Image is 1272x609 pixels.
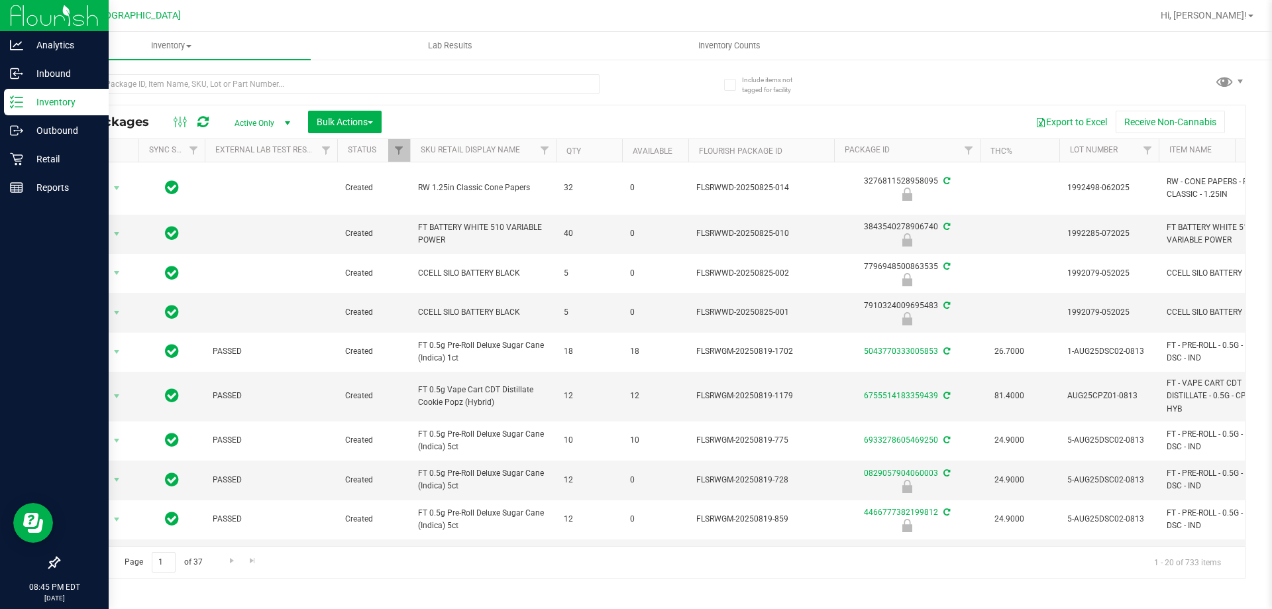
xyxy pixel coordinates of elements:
span: Created [345,390,402,402]
p: Inventory [23,94,103,110]
p: Reports [23,180,103,195]
span: 5 [564,267,614,280]
span: FT 0.5g Pre-Roll Deluxe Sugar Cane (Indica) 5ct [418,467,548,492]
span: 1992285-072025 [1067,227,1151,240]
span: Created [345,306,402,319]
a: Lab Results [311,32,590,60]
div: Newly Received [832,519,982,532]
p: Analytics [23,37,103,53]
span: 0 [630,182,680,194]
div: 7796948500863535 [832,260,982,286]
span: 5-AUG25DSC02-0813 [1067,513,1151,526]
inline-svg: Reports [10,181,23,194]
inline-svg: Analytics [10,38,23,52]
span: In Sync [165,342,179,360]
span: 12 [630,390,680,402]
span: 5-AUG25DSC02-0813 [1067,474,1151,486]
span: FT - VAPE CART CDT DISTILLATE - 0.5G - CPZ - HYB [1167,377,1267,415]
div: 3276811528958095 [832,175,982,201]
p: 08:45 PM EDT [6,581,103,593]
span: select [109,510,125,529]
span: 12 [564,513,614,526]
span: 40 [564,227,614,240]
span: Created [345,474,402,486]
span: [GEOGRAPHIC_DATA] [90,10,181,21]
span: Inventory [32,40,311,52]
a: 5043770333005853 [864,347,938,356]
span: 24.9000 [988,431,1031,450]
span: In Sync [165,303,179,321]
a: Inventory [32,32,311,60]
div: Newly Received [832,480,982,493]
span: Sync from Compliance System [941,435,950,445]
a: 6755514183359439 [864,391,938,400]
span: FT 0.5g Pre-Roll Deluxe Sugar Cane (Indica) 5ct [418,507,548,532]
span: 1992079-052025 [1067,306,1151,319]
a: 0829057904060003 [864,469,938,478]
span: Inventory Counts [680,40,778,52]
span: select [109,387,125,406]
span: FT BATTERY WHITE 510 VARIABLE POWER [418,221,548,247]
span: CCELL SILO BATTERY BLK [1167,267,1267,280]
span: 0 [630,513,680,526]
span: Created [345,513,402,526]
span: RW 1.25in Classic Cone Papers [418,182,548,194]
button: Export to Excel [1027,111,1116,133]
span: PASSED [213,345,329,358]
span: 32 [564,182,614,194]
a: Item Name [1169,145,1212,154]
a: Filter [183,139,205,162]
span: PASSED [213,434,329,447]
span: Hi, [PERSON_NAME]! [1161,10,1247,21]
a: Available [633,146,672,156]
span: Sync from Compliance System [941,347,950,356]
inline-svg: Outbound [10,124,23,137]
div: 3843540278906740 [832,221,982,247]
a: Go to the next page [222,552,241,570]
iframe: Resource center [13,503,53,543]
span: 24.9000 [988,510,1031,529]
span: Sync from Compliance System [941,391,950,400]
span: PASSED [213,390,329,402]
a: Filter [1137,139,1159,162]
span: 0 [630,306,680,319]
a: Sync Status [149,145,200,154]
span: FLSRWGM-20250819-728 [696,474,826,486]
inline-svg: Inventory [10,95,23,109]
a: Status [348,145,376,154]
a: Qty [566,146,581,156]
span: Sync from Compliance System [941,222,950,231]
span: PASSED [213,513,329,526]
a: Flourish Package ID [699,146,782,156]
span: Sync from Compliance System [941,176,950,186]
a: Lot Number [1070,145,1118,154]
span: 81.4000 [988,386,1031,406]
span: 0 [630,267,680,280]
span: Created [345,227,402,240]
span: 1-AUG25DSC02-0813 [1067,345,1151,358]
a: 4466777382199812 [864,508,938,517]
span: FLSRWWD-20250825-001 [696,306,826,319]
button: Bulk Actions [308,111,382,133]
span: 5-AUG25DSC02-0813 [1067,434,1151,447]
div: 7910324009695483 [832,300,982,325]
span: FT - PRE-ROLL - 0.5G - 5CT - DSC - IND [1167,428,1267,453]
span: FT - PRE-ROLL - 0.5G - 5CT - DSC - IND [1167,467,1267,492]
p: Inbound [23,66,103,82]
span: CCELL SILO BATTERY BLACK [418,306,548,319]
span: FLSRWGM-20250819-1702 [696,345,826,358]
span: FT - PRE-ROLL - 0.5G - 1CT - DSC - IND [1167,339,1267,364]
span: In Sync [165,471,179,489]
span: FT 0.5g Pre-Roll Deluxe Sugar Cane (Indica) 1ct [418,339,548,364]
span: Created [345,345,402,358]
input: 1 [152,552,176,573]
span: select [109,343,125,361]
span: Sync from Compliance System [941,262,950,271]
span: Created [345,182,402,194]
span: select [109,471,125,489]
span: FLSRWWD-20250825-010 [696,227,826,240]
span: select [109,179,125,197]
div: Newly Received [832,188,982,201]
span: select [109,225,125,243]
span: 1 - 20 of 733 items [1143,552,1232,572]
